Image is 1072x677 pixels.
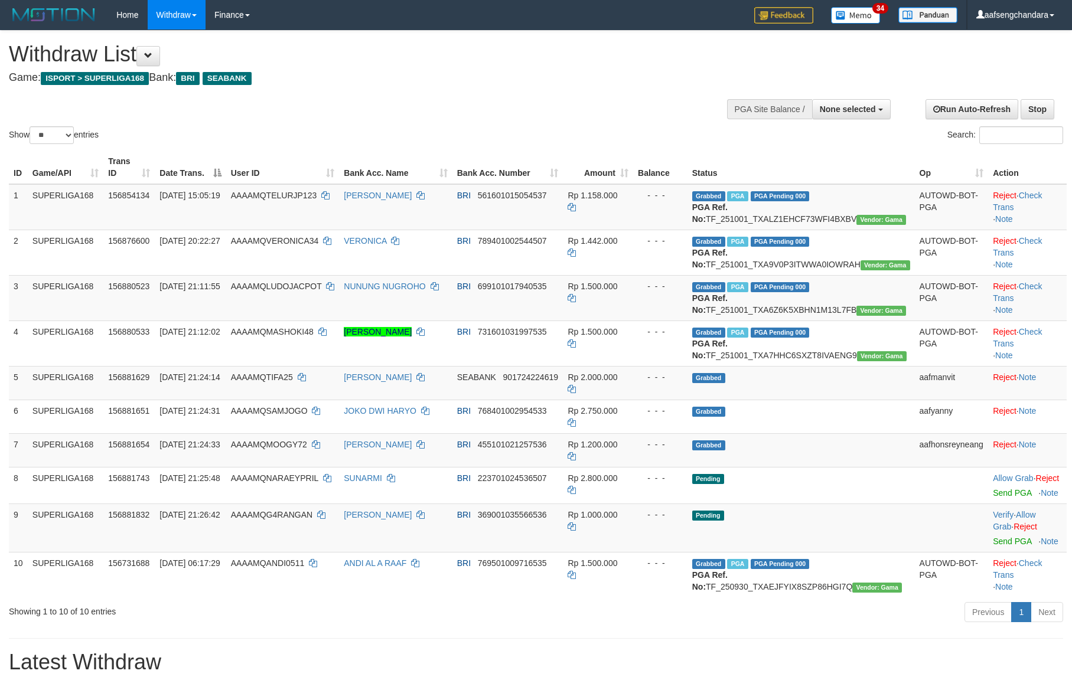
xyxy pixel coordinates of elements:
[988,433,1067,467] td: ·
[993,406,1016,416] a: Reject
[9,601,438,617] div: Showing 1 to 10 of 10 entries
[478,406,547,416] span: Copy 768401002954533 to clipboard
[1019,372,1037,382] a: Note
[9,230,28,275] td: 2
[861,260,910,270] span: Vendor URL: https://trx31.1velocity.biz
[159,372,220,382] span: [DATE] 21:24:14
[856,306,906,316] span: Vendor URL: https://trx31.1velocity.biz
[751,328,810,338] span: PGA Pending
[692,282,725,292] span: Grabbed
[344,440,412,449] a: [PERSON_NAME]
[988,400,1067,433] td: ·
[9,366,28,400] td: 5
[9,552,28,597] td: 10
[995,582,1013,591] a: Note
[988,275,1067,320] td: · ·
[993,191,1016,200] a: Reject
[457,558,471,568] span: BRI
[344,327,412,336] a: [PERSON_NAME]
[727,99,812,119] div: PGA Site Balance /
[231,191,317,200] span: AAAAMQTELURJP123
[28,275,103,320] td: SUPERLIGA168
[231,236,319,246] span: AAAAMQVERONICA34
[108,440,149,449] span: 156881654
[9,72,703,84] h4: Game: Bank:
[568,191,617,200] span: Rp 1.158.000
[28,503,103,552] td: SUPERLIGA168
[993,327,1042,348] a: Check Trans
[108,558,149,568] span: 156731688
[988,552,1067,597] td: · ·
[993,510,1014,519] a: Verify
[1041,488,1058,498] a: Note
[1041,537,1058,546] a: Note
[344,372,412,382] a: [PERSON_NAME]
[856,215,906,225] span: Vendor URL: https://trx31.1velocity.biz
[503,372,558,382] span: Copy 901724224619 to clipboard
[1031,602,1063,622] a: Next
[231,406,308,416] span: AAAAMQSAMJOGO
[1019,440,1037,449] a: Note
[457,372,496,382] span: SEABANK
[692,202,728,224] b: PGA Ref. No:
[993,537,1031,546] a: Send PGA
[692,191,725,201] span: Grabbed
[852,583,902,593] span: Vendor URL: https://trx31.1velocity.biz
[108,191,149,200] span: 156854134
[993,282,1042,303] a: Check Trans
[687,552,915,597] td: TF_250930_TXAEJFYIX8SZP86HGI7Q
[1019,406,1037,416] a: Note
[28,184,103,230] td: SUPERLIGA168
[568,558,617,568] span: Rp 1.500.000
[687,275,915,320] td: TF_251001_TXA6Z6K5XBHN1M13L7FB
[9,126,99,144] label: Show entries
[638,371,683,383] div: - - -
[638,509,683,521] div: - - -
[457,510,471,519] span: BRI
[751,237,810,247] span: PGA Pending
[231,372,293,382] span: AAAAMQTIFA25
[993,440,1016,449] a: Reject
[915,552,989,597] td: AUTOWD-BOT-PGA
[751,559,810,569] span: PGA Pending
[915,151,989,184] th: Op: activate to sort column ascending
[9,400,28,433] td: 6
[915,400,989,433] td: aafyanny
[159,327,220,336] span: [DATE] 21:12:02
[30,126,74,144] select: Showentries
[568,372,617,382] span: Rp 2.000.000
[344,191,412,200] a: [PERSON_NAME]
[568,510,617,519] span: Rp 1.000.000
[857,351,907,361] span: Vendor URL: https://trx31.1velocity.biz
[457,327,471,336] span: BRI
[28,366,103,400] td: SUPERLIGA168
[988,467,1067,503] td: ·
[28,230,103,275] td: SUPERLIGA168
[687,151,915,184] th: Status
[9,503,28,552] td: 9
[993,473,1033,483] a: Allow Grab
[159,406,220,416] span: [DATE] 21:24:31
[638,280,683,292] div: - - -
[995,214,1013,224] a: Note
[1021,99,1054,119] a: Stop
[988,366,1067,400] td: ·
[108,473,149,483] span: 156881743
[1036,473,1060,483] a: Reject
[692,237,725,247] span: Grabbed
[108,236,149,246] span: 156876600
[692,570,728,591] b: PGA Ref. No:
[947,126,1063,144] label: Search:
[478,558,547,568] span: Copy 769501009716535 to clipboard
[915,275,989,320] td: AUTOWD-BOT-PGA
[41,72,149,85] span: ISPORT > SUPERLIGA168
[159,473,220,483] span: [DATE] 21:25:48
[203,72,252,85] span: SEABANK
[979,126,1063,144] input: Search:
[751,191,810,201] span: PGA Pending
[993,558,1042,580] a: Check Trans
[568,406,617,416] span: Rp 2.750.000
[231,282,322,291] span: AAAAMQLUDOJACPOT
[28,400,103,433] td: SUPERLIGA168
[993,510,1035,531] span: ·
